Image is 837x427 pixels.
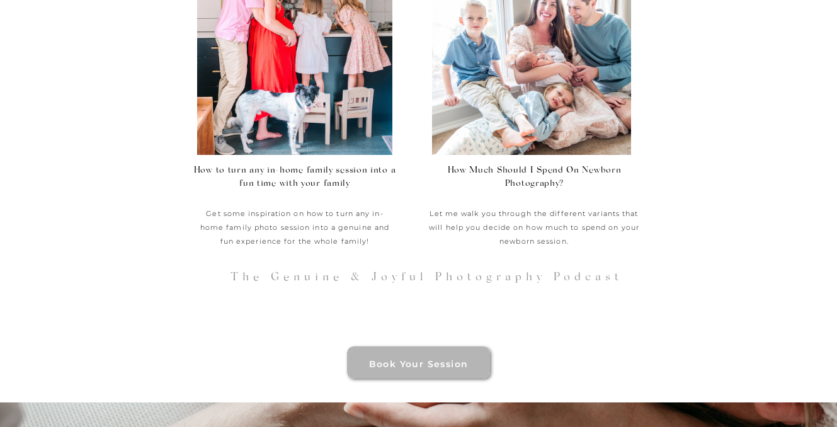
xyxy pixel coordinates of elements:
[193,164,397,200] a: How to turn any in-home family session into a fun time with your family
[437,164,632,191] a: How much should I spend on newborn photography?
[350,358,487,368] a: Book your session
[423,207,646,235] a: Let me walk you through the different variants that will help you decide on how much to spend on ...
[199,207,391,275] a: Get some inspiration on how to turn any in-home family photo session into a genuine and fun exper...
